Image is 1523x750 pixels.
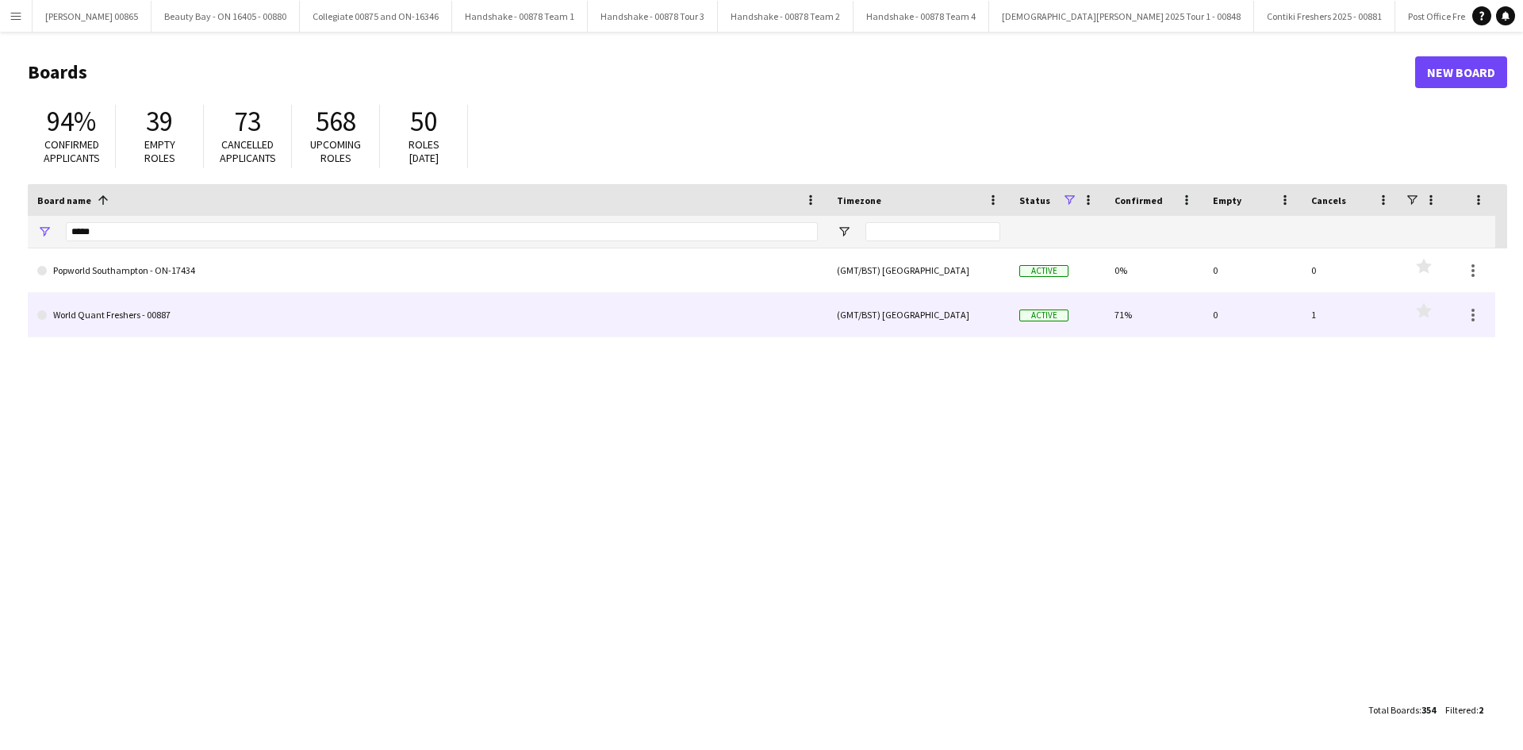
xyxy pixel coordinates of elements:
input: Timezone Filter Input [865,222,1000,241]
div: 0 [1203,293,1302,337]
span: Cancels [1311,194,1346,206]
span: Status [1019,194,1050,206]
span: 50 [410,104,437,139]
span: 73 [234,104,261,139]
h1: Boards [28,60,1415,84]
div: (GMT/BST) [GEOGRAPHIC_DATA] [827,293,1010,337]
button: Handshake - 00878 Team 1 [452,1,588,32]
span: 39 [146,104,173,139]
div: 71% [1105,293,1203,337]
button: [PERSON_NAME] 00865 [33,1,152,32]
div: 0 [1302,248,1400,292]
span: 94% [47,104,96,139]
span: Total Boards [1368,704,1419,716]
button: Open Filter Menu [837,225,851,239]
button: Handshake - 00878 Tour 3 [588,1,718,32]
div: : [1445,694,1483,725]
span: Board name [37,194,91,206]
span: Confirmed applicants [44,137,100,165]
span: Active [1019,265,1068,277]
span: 354 [1421,704,1436,716]
span: Confirmed [1114,194,1163,206]
span: Timezone [837,194,881,206]
span: 2 [1479,704,1483,716]
div: 0% [1105,248,1203,292]
span: Empty [1213,194,1241,206]
div: (GMT/BST) [GEOGRAPHIC_DATA] [827,248,1010,292]
button: Open Filter Menu [37,225,52,239]
a: Popworld Southampton - ON-17434 [37,248,818,293]
button: Collegiate 00875 and ON-16346 [300,1,452,32]
span: Filtered [1445,704,1476,716]
input: Board name Filter Input [66,222,818,241]
button: Handshake - 00878 Team 4 [854,1,989,32]
span: Cancelled applicants [220,137,276,165]
button: Beauty Bay - ON 16405 - 00880 [152,1,300,32]
button: [DEMOGRAPHIC_DATA][PERSON_NAME] 2025 Tour 1 - 00848 [989,1,1254,32]
span: Roles [DATE] [409,137,439,165]
span: Empty roles [144,137,175,165]
div: : [1368,694,1436,725]
span: Upcoming roles [310,137,361,165]
a: New Board [1415,56,1507,88]
span: 568 [316,104,356,139]
span: Active [1019,310,1068,321]
button: Contiki Freshers 2025 - 00881 [1254,1,1395,32]
div: 1 [1302,293,1400,337]
div: 0 [1203,248,1302,292]
button: Handshake - 00878 Team 2 [718,1,854,32]
a: World Quant Freshers - 00887 [37,293,818,337]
